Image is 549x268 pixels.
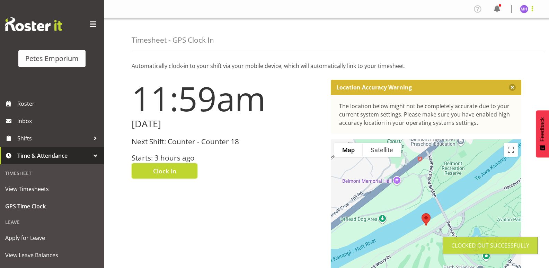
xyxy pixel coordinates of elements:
[2,215,102,229] div: Leave
[17,150,90,161] span: Time & Attendance
[504,143,518,157] button: Toggle fullscreen view
[132,36,214,44] h4: Timesheet - GPS Clock In
[132,138,322,146] h3: Next Shift: Counter - Counter 18
[153,166,176,175] span: Clock In
[536,110,549,157] button: Feedback - Show survey
[5,201,99,211] span: GPS Time Clock
[17,133,90,144] span: Shifts
[2,229,102,247] a: Apply for Leave
[5,184,99,194] span: View Timesheets
[17,116,100,126] span: Inbox
[132,62,521,70] p: Automatically clock-in to your shift via your mobile device, which will automatically link to you...
[520,5,528,13] img: mackenzie-halford4471.jpg
[5,17,62,31] img: Rosterit website logo
[451,241,529,250] div: Clocked out Successfully
[5,233,99,243] span: Apply for Leave
[2,166,102,180] div: Timesheet
[132,154,322,162] h3: Starts: 3 hours ago
[132,163,197,179] button: Clock In
[334,143,363,157] button: Show street map
[17,98,100,109] span: Roster
[2,198,102,215] a: GPS Time Clock
[2,247,102,264] a: View Leave Balances
[363,143,401,157] button: Show satellite imagery
[5,250,99,260] span: View Leave Balances
[339,102,513,127] div: The location below might not be completely accurate due to your current system settings. Please m...
[132,119,322,129] h2: [DATE]
[132,80,322,117] h1: 11:59am
[2,180,102,198] a: View Timesheets
[25,53,79,64] div: Petes Emporium
[539,117,546,141] span: Feedback
[336,84,412,91] p: Location Accuracy Warning
[509,84,516,91] button: Close message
